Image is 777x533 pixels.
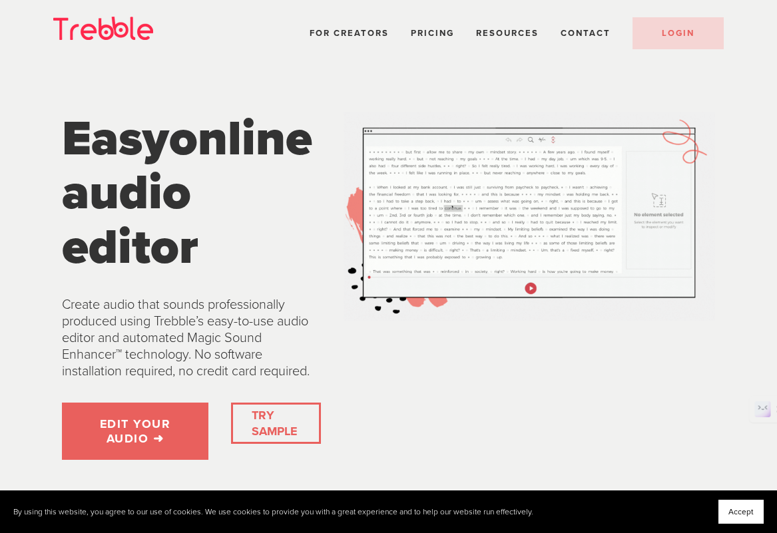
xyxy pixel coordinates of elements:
span: Accept [728,507,754,516]
span: Easy [62,109,169,168]
h1: online audio editor [62,112,321,274]
span: LOGIN [662,28,694,39]
a: Contact [561,28,611,39]
span: Resources [476,28,539,39]
p: Create audio that sounds professionally produced using Trebble’s easy-to-use audio editor and aut... [62,297,321,380]
a: TRY SAMPLE [246,402,306,444]
img: Trebble Audio Editor Demo Gif [344,112,715,321]
button: Accept [718,500,764,524]
p: By using this website, you agree to our use of cookies. We use cookies to provide you with a grea... [13,507,533,517]
img: Trebble [53,17,153,40]
a: Pricing [411,28,454,39]
a: LOGIN [633,17,724,49]
a: EDIT YOUR AUDIO ➜ [62,403,208,460]
a: For Creators [310,28,389,39]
